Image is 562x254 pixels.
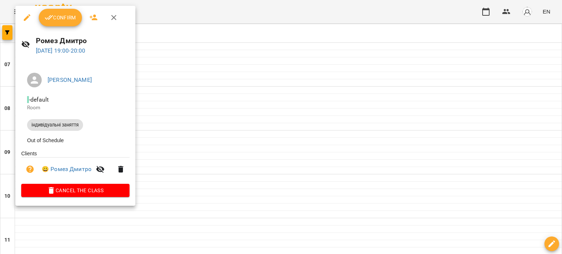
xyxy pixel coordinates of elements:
span: - default [27,96,50,103]
li: Out of Schedule [21,134,130,147]
a: [PERSON_NAME] [48,76,92,83]
button: Confirm [39,9,82,26]
p: Room [27,104,124,111]
span: Confirm [45,13,76,22]
button: Cancel the class [21,184,130,197]
span: індивідуальні заняття [27,122,83,128]
h6: Ромез Дмитро [36,35,130,46]
a: [DATE] 19:00-20:00 [36,47,86,54]
span: Cancel the class [27,186,124,195]
button: Unpaid. Bill the attendance? [21,160,39,178]
a: 😀 Ромез Дмитро [42,165,91,174]
ul: Clients [21,150,130,184]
